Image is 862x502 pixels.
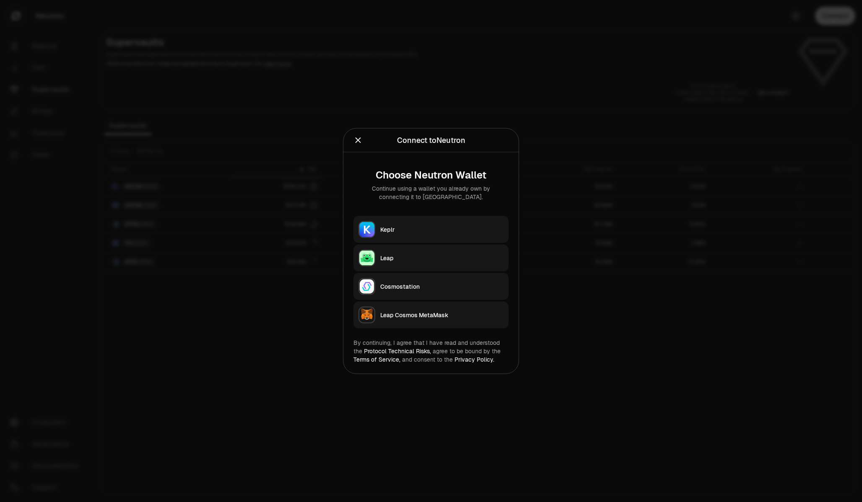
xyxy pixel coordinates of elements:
[353,339,509,364] div: By continuing, I agree that I have read and understood the agree to be bound by the and consent t...
[353,356,400,363] a: Terms of Service,
[380,282,504,291] div: Cosmostation
[353,216,509,243] button: KeplrKeplr
[397,135,465,146] div: Connect to Neutron
[353,135,363,146] button: Close
[380,254,504,262] div: Leap
[359,279,374,294] img: Cosmostation
[380,225,504,234] div: Keplr
[454,356,494,363] a: Privacy Policy.
[359,222,374,237] img: Keplr
[353,273,509,300] button: CosmostationCosmostation
[353,245,509,272] button: LeapLeap
[364,347,431,355] a: Protocol Technical Risks,
[360,169,502,181] div: Choose Neutron Wallet
[353,302,509,329] button: Leap Cosmos MetaMaskLeap Cosmos MetaMask
[359,308,374,323] img: Leap Cosmos MetaMask
[359,251,374,266] img: Leap
[360,184,502,201] div: Continue using a wallet you already own by connecting it to [GEOGRAPHIC_DATA].
[380,311,504,319] div: Leap Cosmos MetaMask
